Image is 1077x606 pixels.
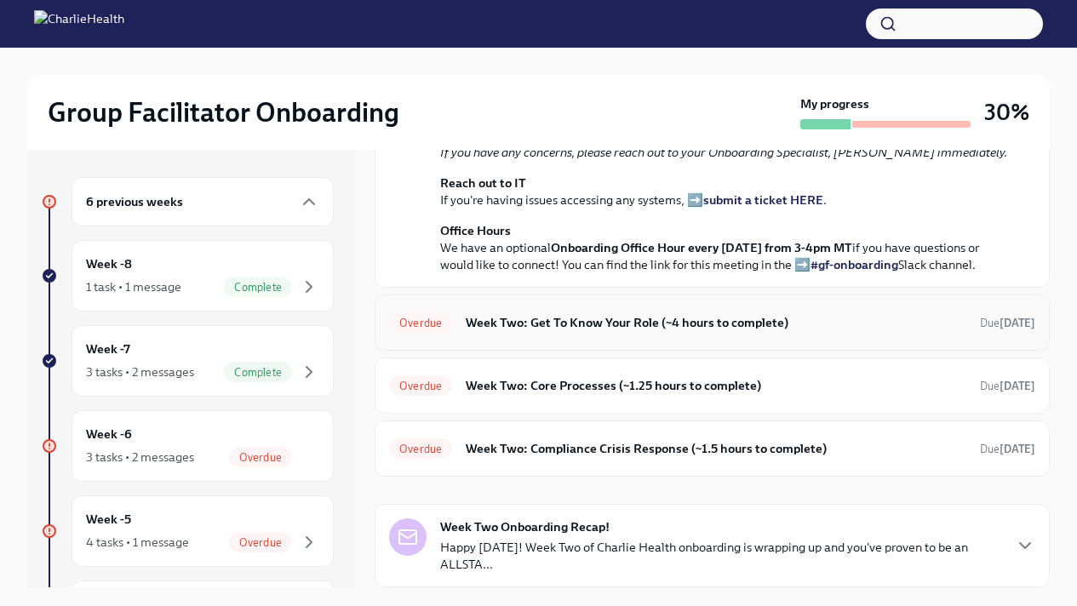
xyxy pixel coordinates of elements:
[86,510,131,529] h6: Week -5
[389,435,1035,462] a: OverdueWeek Two: Compliance Crisis Response (~1.5 hours to complete)Due[DATE]
[86,192,183,211] h6: 6 previous weeks
[86,363,194,380] div: 3 tasks • 2 messages
[86,278,181,295] div: 1 task • 1 message
[229,451,292,464] span: Overdue
[389,380,452,392] span: Overdue
[466,439,966,458] h6: Week Two: Compliance Crisis Response (~1.5 hours to complete)
[389,317,452,329] span: Overdue
[440,222,1008,273] p: We have an optional if you have questions or would like to connect! You can find the link for thi...
[551,240,852,255] strong: Onboarding Office Hour every [DATE] from 3-4pm MT
[980,380,1035,392] span: Due
[800,95,869,112] strong: My progress
[229,536,292,549] span: Overdue
[224,281,292,294] span: Complete
[980,443,1035,455] span: Due
[41,240,334,312] a: Week -81 task • 1 messageComplete
[1000,443,1035,455] strong: [DATE]
[224,366,292,379] span: Complete
[1000,317,1035,329] strong: [DATE]
[86,425,132,443] h6: Week -6
[86,340,130,358] h6: Week -7
[440,539,1001,573] p: Happy [DATE]! Week Two of Charlie Health onboarding is wrapping up and you've proven to be an ALL...
[86,449,194,466] div: 3 tasks • 2 messages
[440,145,1007,160] em: If you have any concerns, please reach out to your Onboarding Specialist, [PERSON_NAME] immediately.
[389,309,1035,336] a: OverdueWeek Two: Get To Know Your Role (~4 hours to complete)Due[DATE]
[41,325,334,397] a: Week -73 tasks • 2 messagesComplete
[980,378,1035,394] span: July 21st, 2025 09:00
[86,534,189,551] div: 4 tasks • 1 message
[980,317,1035,329] span: Due
[703,192,823,208] a: submit a ticket HERE
[34,10,124,37] img: CharlieHealth
[389,372,1035,399] a: OverdueWeek Two: Core Processes (~1.25 hours to complete)Due[DATE]
[41,410,334,482] a: Week -63 tasks • 2 messagesOverdue
[984,97,1029,128] h3: 30%
[389,443,452,455] span: Overdue
[72,177,334,226] div: 6 previous weeks
[466,313,966,332] h6: Week Two: Get To Know Your Role (~4 hours to complete)
[466,376,966,395] h6: Week Two: Core Processes (~1.25 hours to complete)
[440,518,610,535] strong: Week Two Onboarding Recap!
[41,495,334,567] a: Week -54 tasks • 1 messageOverdue
[811,257,898,272] a: #gf-onboarding
[440,174,1008,209] p: If you're having issues accessing any systems, ➡️ .
[48,95,399,129] h2: Group Facilitator Onboarding
[1000,380,1035,392] strong: [DATE]
[980,315,1035,331] span: July 21st, 2025 09:00
[440,175,526,191] strong: Reach out to IT
[980,441,1035,457] span: July 21st, 2025 09:00
[440,223,511,238] strong: Office Hours
[86,254,132,273] h6: Week -8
